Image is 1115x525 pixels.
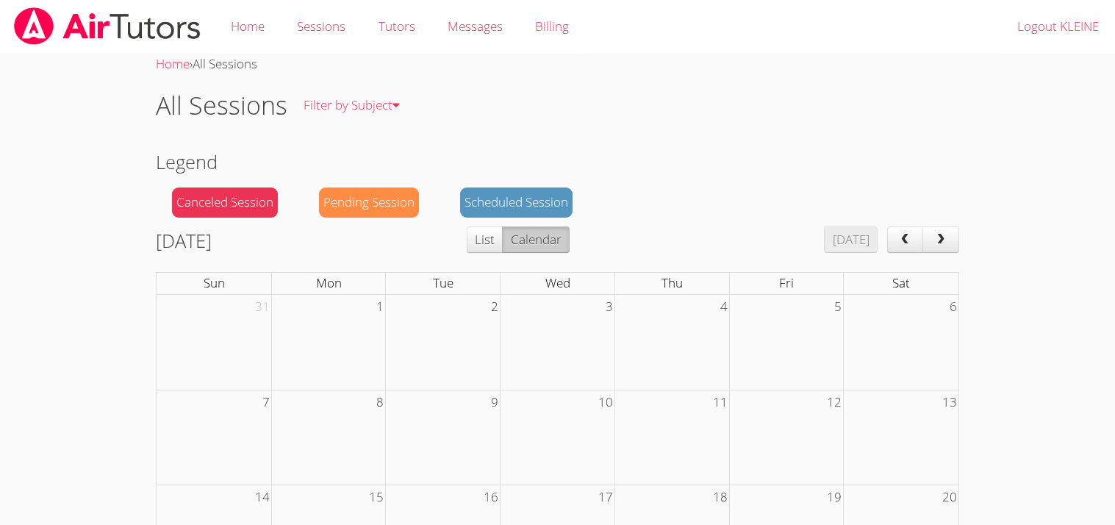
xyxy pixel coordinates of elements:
div: Scheduled Session [460,187,573,218]
button: List [467,226,503,253]
div: › [156,54,958,75]
span: 16 [482,485,500,510]
span: All Sessions [193,55,257,72]
span: Sat [892,274,910,291]
span: 10 [597,390,614,415]
button: [DATE] [824,226,877,253]
span: 8 [375,390,385,415]
span: 15 [368,485,385,510]
span: Mon [316,274,342,291]
span: 9 [490,390,500,415]
span: 1 [375,295,385,319]
h2: Legend [156,148,958,176]
div: Canceled Session [172,187,278,218]
span: 20 [941,485,958,510]
span: 7 [261,390,271,415]
span: 2 [490,295,500,319]
span: 5 [833,295,843,319]
span: 14 [254,485,271,510]
span: 19 [825,485,843,510]
span: Thu [662,274,683,291]
h1: All Sessions [156,87,287,124]
span: 12 [825,390,843,415]
span: Sun [204,274,225,291]
img: airtutors_banner-c4298cdbf04f3fff15de1276eac7730deb9818008684d7c2e4769d2f7ddbe033.png [12,7,202,45]
span: 11 [711,390,729,415]
span: 17 [597,485,614,510]
a: Home [156,55,190,72]
a: Filter by Subject [287,79,416,132]
span: 13 [941,390,958,415]
h2: [DATE] [156,226,212,254]
span: Wed [545,274,570,291]
button: next [922,226,959,253]
span: Messages [448,18,503,35]
span: 3 [604,295,614,319]
span: Fri [779,274,794,291]
button: prev [887,226,924,253]
span: 6 [948,295,958,319]
span: Tue [433,274,453,291]
button: Calendar [502,226,569,253]
span: 31 [254,295,271,319]
div: Pending Session [319,187,419,218]
span: 18 [711,485,729,510]
span: 4 [719,295,729,319]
